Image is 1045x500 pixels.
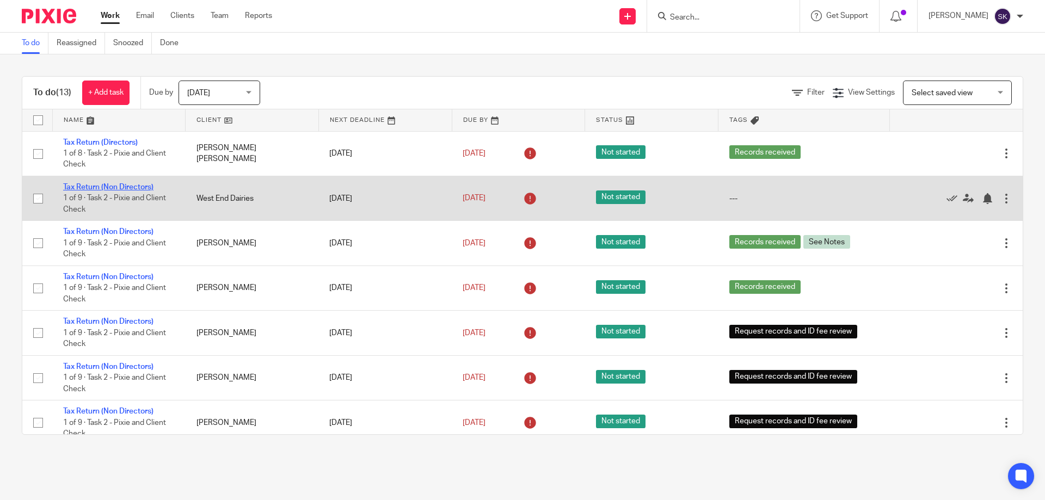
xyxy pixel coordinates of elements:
[57,33,105,54] a: Reassigned
[463,374,485,381] span: [DATE]
[63,150,166,169] span: 1 of 8 · Task 2 - Pixie and Client Check
[63,228,153,236] a: Tax Return (Non Directors)
[63,318,153,325] a: Tax Return (Non Directors)
[63,239,166,258] span: 1 of 9 · Task 2 - Pixie and Client Check
[318,131,452,176] td: [DATE]
[211,10,229,21] a: Team
[318,311,452,355] td: [DATE]
[149,87,173,98] p: Due by
[63,408,153,415] a: Tax Return (Non Directors)
[245,10,272,21] a: Reports
[160,33,187,54] a: Done
[63,329,166,348] span: 1 of 9 · Task 2 - Pixie and Client Check
[63,183,153,191] a: Tax Return (Non Directors)
[136,10,154,21] a: Email
[56,88,71,97] span: (13)
[946,193,963,203] a: Mark as done
[729,325,857,338] span: Request records and ID fee review
[463,195,485,202] span: [DATE]
[463,150,485,157] span: [DATE]
[596,145,646,159] span: Not started
[186,355,319,400] td: [PERSON_NAME]
[669,13,767,23] input: Search
[318,176,452,220] td: [DATE]
[63,374,166,393] span: 1 of 9 · Task 2 - Pixie and Client Check
[170,10,194,21] a: Clients
[186,176,319,220] td: West End Dairies
[596,280,646,294] span: Not started
[63,139,138,146] a: Tax Return (Directors)
[82,81,130,105] a: + Add task
[729,117,748,123] span: Tags
[463,419,485,427] span: [DATE]
[63,284,166,303] span: 1 of 9 · Task 2 - Pixie and Client Check
[187,89,210,97] span: [DATE]
[463,284,485,292] span: [DATE]
[318,400,452,445] td: [DATE]
[318,266,452,310] td: [DATE]
[596,415,646,428] span: Not started
[596,325,646,338] span: Not started
[596,235,646,249] span: Not started
[463,239,485,247] span: [DATE]
[63,273,153,281] a: Tax Return (Non Directors)
[729,193,879,204] div: ---
[596,370,646,384] span: Not started
[807,89,825,96] span: Filter
[729,415,857,428] span: Request records and ID fee review
[101,10,120,21] a: Work
[848,89,895,96] span: View Settings
[729,370,857,384] span: Request records and ID fee review
[803,235,850,249] span: See Notes
[729,145,801,159] span: Records received
[63,419,166,438] span: 1 of 9 · Task 2 - Pixie and Client Check
[929,10,988,21] p: [PERSON_NAME]
[912,89,973,97] span: Select saved view
[729,235,801,249] span: Records received
[33,87,71,98] h1: To do
[22,9,76,23] img: Pixie
[113,33,152,54] a: Snoozed
[186,266,319,310] td: [PERSON_NAME]
[186,311,319,355] td: [PERSON_NAME]
[994,8,1011,25] img: svg%3E
[186,400,319,445] td: [PERSON_NAME]
[318,221,452,266] td: [DATE]
[729,280,801,294] span: Records received
[826,12,868,20] span: Get Support
[63,363,153,371] a: Tax Return (Non Directors)
[186,221,319,266] td: [PERSON_NAME]
[463,329,485,337] span: [DATE]
[186,131,319,176] td: [PERSON_NAME] [PERSON_NAME]
[22,33,48,54] a: To do
[318,355,452,400] td: [DATE]
[596,190,646,204] span: Not started
[63,195,166,214] span: 1 of 9 · Task 2 - Pixie and Client Check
